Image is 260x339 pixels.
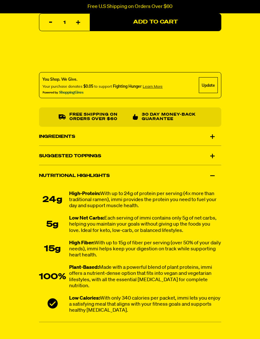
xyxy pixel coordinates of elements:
[143,84,163,89] span: Learn more about donating
[141,112,201,122] p: 30 Day Money-Back Guarantee
[69,265,99,270] strong: Plant-Based:
[39,167,221,185] div: Nutritional Highlights
[69,191,221,209] div: With up to 24g of protein per serving (4x more than traditional ramen), immi provides the protein...
[83,84,93,89] span: $0.05
[69,112,127,122] p: Free shipping on orders over $60
[42,84,82,89] span: Your purchase donates
[42,77,163,82] div: You Shop. We Give.
[133,20,178,25] span: Add to Cart
[39,220,66,229] div: 5g
[3,309,68,336] iframe: Marketing Popup
[69,216,221,234] div: Each serving of immi contains only 5g of net carbs, helping you maintain your goals without givin...
[69,216,104,221] strong: Low Net Carbs:
[88,4,172,10] p: Free U.S Shipping on Orders Over $60
[39,195,66,205] div: 24g
[69,241,94,246] strong: High Fiber:
[69,191,100,196] strong: High-Protein:
[90,13,221,31] button: Add to Cart
[199,77,218,93] div: Update Cause Button
[39,128,221,146] div: Ingredients
[42,91,84,95] img: Powered By ShoppingGives
[69,295,221,314] div: With only 340 calories per packet, immi lets you enjoy a satisfying meal that aligns with your fi...
[69,296,100,301] strong: Low Calories:
[69,240,221,259] div: With up to 15g of fiber per serving (over 50% of your daily needs), immi helps keep your digestio...
[43,14,86,31] input: quantity
[113,84,142,89] span: Fighting Hunger
[39,147,221,165] div: Suggested Toppings
[39,245,66,254] div: 15g
[69,265,221,289] div: Made with a powerful blend of plant proteins, immi offers a nutrient-dense option that fits into ...
[39,272,66,282] div: 100%
[94,84,112,89] span: to support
